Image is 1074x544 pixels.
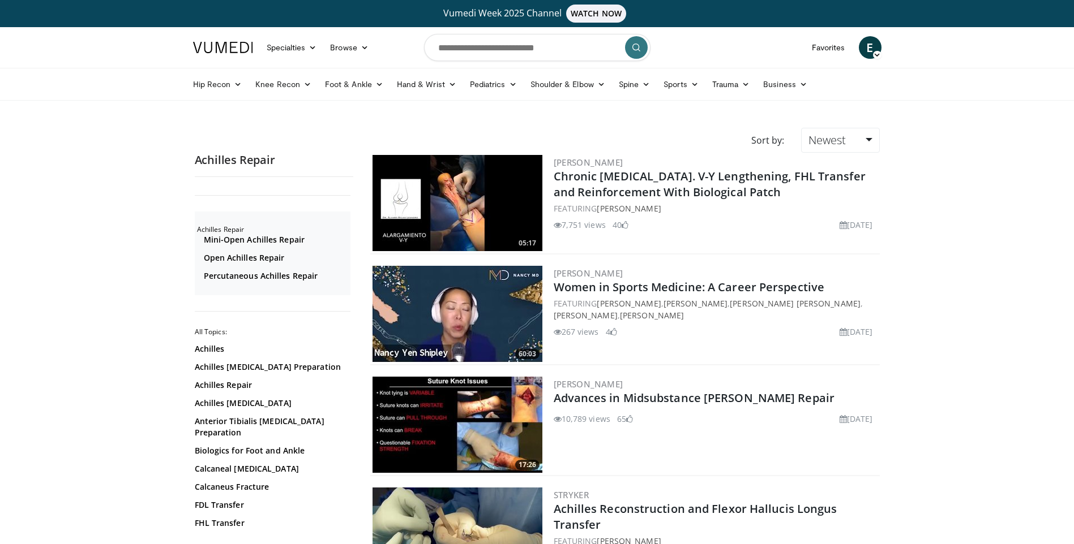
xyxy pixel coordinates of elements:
[743,128,793,153] div: Sort by:
[554,413,610,425] li: 10,789 views
[195,153,353,167] h2: Achilles Repair
[193,42,253,53] img: VuMedi Logo
[195,379,348,391] a: Achilles Repair
[840,413,873,425] li: [DATE]
[566,5,626,23] span: WATCH NOW
[249,73,318,96] a: Knee Recon
[554,157,623,168] a: [PERSON_NAME]
[554,390,835,405] a: Advances in Midsubstance [PERSON_NAME] Repair
[859,36,882,59] a: E
[554,169,866,200] a: Chronic [MEDICAL_DATA]. V-Y Lengthening, FHL Transfer and Reinforcement With Biological Patch
[554,378,623,390] a: [PERSON_NAME]
[554,267,623,279] a: [PERSON_NAME]
[554,297,878,321] div: FEATURING , , , ,
[373,266,542,362] img: fafbacbe-b57c-457e-b929-beb64bb64c52.300x170_q85_crop-smart_upscale.jpg
[801,128,879,153] a: Newest
[195,361,348,373] a: Achilles [MEDICAL_DATA] Preparation
[664,298,728,309] a: [PERSON_NAME]
[515,349,540,359] span: 60:03
[195,481,348,493] a: Calcaneus Fracture
[463,73,524,96] a: Pediatrics
[318,73,390,96] a: Foot & Ankle
[195,5,880,23] a: Vumedi Week 2025 ChannelWATCH NOW
[554,219,606,231] li: 7,751 views
[554,326,599,338] li: 267 views
[195,445,348,456] a: Biologics for Foot and Ankle
[617,413,633,425] li: 65
[195,343,348,355] a: Achilles
[390,73,463,96] a: Hand & Wrist
[840,326,873,338] li: [DATE]
[195,517,348,529] a: FHL Transfer
[620,310,684,321] a: [PERSON_NAME]
[515,460,540,470] span: 17:26
[606,326,617,338] li: 4
[260,36,324,59] a: Specialties
[612,73,657,96] a: Spine
[554,202,878,214] div: FEATURING
[554,489,589,500] a: Stryker
[373,155,542,251] a: 05:17
[524,73,612,96] a: Shoulder & Elbow
[195,398,348,409] a: Achilles [MEDICAL_DATA]
[197,225,350,234] h2: Achilles Repair
[554,501,837,532] a: Achilles Reconstruction and Flexor Hallucis Longus Transfer
[195,463,348,474] a: Calcaneal [MEDICAL_DATA]
[373,377,542,473] a: 17:26
[373,155,542,251] img: 86235695-6742-4e26-9666-bb360c3b1117.300x170_q85_crop-smart_upscale.jpg
[195,499,348,511] a: FDL Transfer
[204,234,348,245] a: Mini-Open Achilles Repair
[597,203,661,214] a: [PERSON_NAME]
[554,310,618,321] a: [PERSON_NAME]
[730,298,861,309] a: [PERSON_NAME] [PERSON_NAME]
[373,377,542,473] img: 2744df12-43f9-44a0-9793-88526dca8547.300x170_q85_crop-smart_upscale.jpg
[323,36,375,59] a: Browse
[657,73,705,96] a: Sports
[840,219,873,231] li: [DATE]
[195,327,350,336] h2: All Topics:
[186,73,249,96] a: Hip Recon
[554,279,825,295] a: Women in Sports Medicine: A Career Perspective
[424,34,651,61] input: Search topics, interventions
[756,73,814,96] a: Business
[808,132,846,148] span: Newest
[705,73,757,96] a: Trauma
[195,416,348,438] a: Anterior Tibialis [MEDICAL_DATA] Preparation
[515,238,540,248] span: 05:17
[613,219,628,231] li: 40
[805,36,852,59] a: Favorites
[204,270,348,282] a: Percutaneous Achilles Repair
[597,298,661,309] a: [PERSON_NAME]
[373,266,542,362] a: 60:03
[204,252,348,264] a: Open Achilles Repair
